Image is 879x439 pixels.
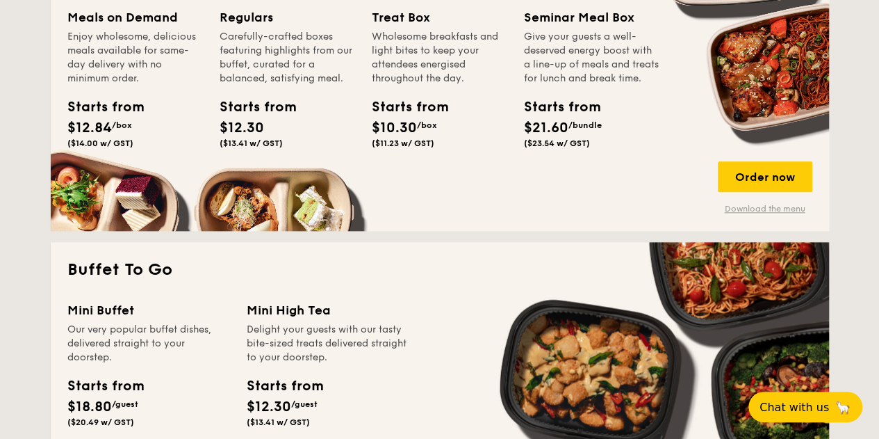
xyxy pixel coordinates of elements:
[247,376,322,397] div: Starts from
[112,399,138,409] span: /guest
[835,399,851,415] span: 🦙
[748,392,862,422] button: Chat with us🦙
[718,161,812,192] div: Order now
[524,8,659,27] div: Seminar Meal Box
[372,138,434,148] span: ($11.23 w/ GST)
[247,301,409,320] div: Mini High Tea
[220,30,355,86] div: Carefully-crafted boxes featuring highlights from our buffet, curated for a balanced, satisfying ...
[372,30,507,86] div: Wholesome breakfasts and light bites to keep your attendees energised throughout the day.
[291,399,318,409] span: /guest
[372,120,417,136] span: $10.30
[220,120,264,136] span: $12.30
[417,120,437,130] span: /box
[247,323,409,365] div: Delight your guests with our tasty bite-sized treats delivered straight to your doorstep.
[67,259,812,281] h2: Buffet To Go
[67,8,203,27] div: Meals on Demand
[372,8,507,27] div: Treat Box
[67,138,133,148] span: ($14.00 w/ GST)
[67,120,112,136] span: $12.84
[524,138,590,148] span: ($23.54 w/ GST)
[524,97,586,118] div: Starts from
[220,138,283,148] span: ($13.41 w/ GST)
[220,8,355,27] div: Regulars
[67,30,203,86] div: Enjoy wholesome, delicious meals available for same-day delivery with no minimum order.
[568,120,602,130] span: /bundle
[67,417,134,427] span: ($20.49 w/ GST)
[718,203,812,214] a: Download the menu
[67,323,230,365] div: Our very popular buffet dishes, delivered straight to your doorstep.
[247,417,310,427] span: ($13.41 w/ GST)
[372,97,434,118] div: Starts from
[220,97,282,118] div: Starts from
[67,301,230,320] div: Mini Buffet
[247,399,291,415] span: $12.30
[524,120,568,136] span: $21.60
[759,401,829,414] span: Chat with us
[67,97,130,118] div: Starts from
[67,376,143,397] div: Starts from
[112,120,132,130] span: /box
[67,399,112,415] span: $18.80
[524,30,659,86] div: Give your guests a well-deserved energy boost with a line-up of meals and treats for lunch and br...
